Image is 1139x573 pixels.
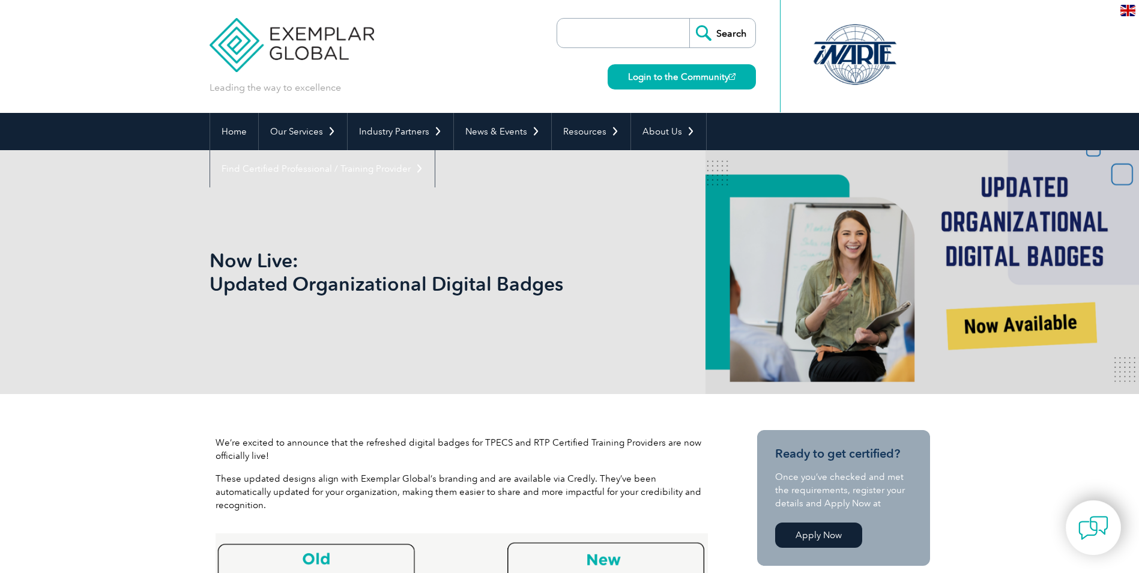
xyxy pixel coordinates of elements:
p: Leading the way to excellence [210,81,341,94]
h1: Now Live: Updated Organizational Digital Badges [210,249,671,296]
a: Apply Now [775,523,862,548]
p: These updated designs align with Exemplar Global’s branding and are available via Credly. They’ve... [216,472,708,512]
a: Login to the Community [608,64,756,89]
p: Once you’ve checked and met the requirements, register your details and Apply Now at [775,470,912,510]
a: About Us [631,113,706,150]
a: Find Certified Professional / Training Provider [210,150,435,187]
input: Search [689,19,755,47]
a: Industry Partners [348,113,453,150]
a: Resources [552,113,630,150]
img: open_square.png [729,73,736,80]
img: contact-chat.png [1078,513,1108,543]
a: Our Services [259,113,347,150]
h3: Ready to get certified? [775,446,912,461]
img: en [1120,5,1135,16]
p: We’re excited to announce that the refreshed digital badges for TPECS and RTP Certified Training ... [216,436,708,462]
a: News & Events [454,113,551,150]
a: Home [210,113,258,150]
